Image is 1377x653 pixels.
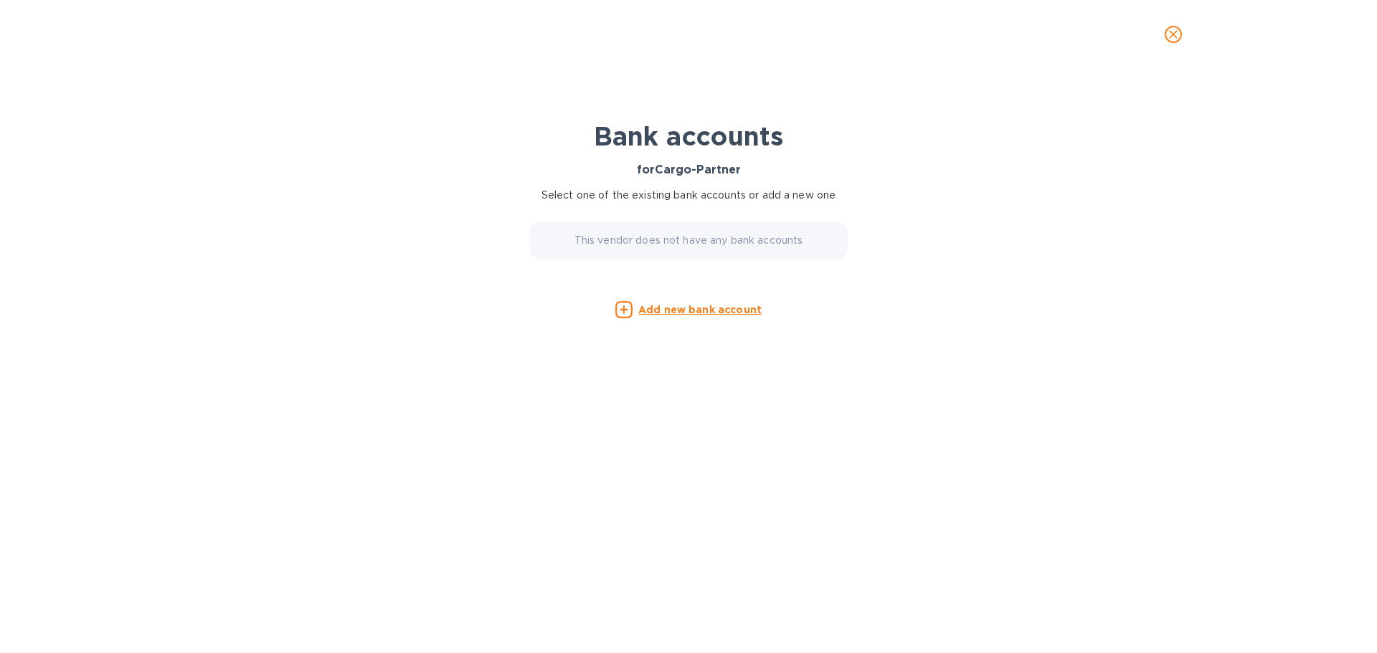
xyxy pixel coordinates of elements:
[522,163,855,177] h3: for Cargo-Partner
[574,233,803,248] p: This vendor does not have any bank accounts
[594,120,783,152] b: Bank accounts
[522,188,855,203] p: Select one of the existing bank accounts or add a new one
[638,304,762,315] u: Add new bank account
[1156,17,1191,52] button: close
